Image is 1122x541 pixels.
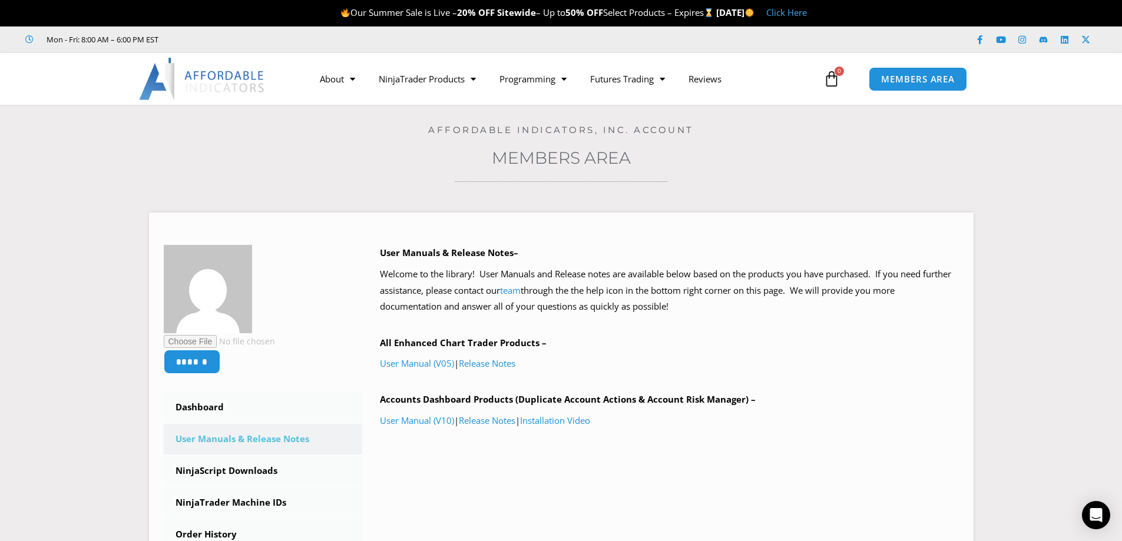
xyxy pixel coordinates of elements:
[806,62,858,96] a: 0
[380,414,454,426] a: User Manual (V10)
[341,8,350,17] img: 🔥
[488,65,578,92] a: Programming
[367,65,488,92] a: NinjaTrader Products
[380,357,454,369] a: User Manual (V05)
[677,65,733,92] a: Reviews
[380,356,959,372] p: |
[428,124,694,135] a: Affordable Indicators, Inc. Account
[175,34,352,45] iframe: Customer reviews powered by Trustpilot
[745,8,754,17] img: 🌞
[164,392,363,423] a: Dashboard
[459,357,515,369] a: Release Notes
[869,67,967,91] a: MEMBERS AREA
[380,247,518,258] b: User Manuals & Release Notes–
[835,67,844,76] span: 0
[308,65,367,92] a: About
[457,6,495,18] strong: 20% OFF
[704,8,713,17] img: ⌛
[380,393,756,405] b: Accounts Dashboard Products (Duplicate Account Actions & Account Risk Manager) –
[766,6,807,18] a: Click Here
[308,65,820,92] nav: Menu
[139,58,266,100] img: LogoAI | Affordable Indicators – NinjaTrader
[578,65,677,92] a: Futures Trading
[164,245,252,333] img: 7cab07c83a4753f1c77a8d48baab561adb3751c28df28a35c0b9696f2f60caa4
[520,414,590,426] a: Installation Video
[380,266,959,316] p: Welcome to the library! User Manuals and Release notes are available below based on the products ...
[459,414,515,426] a: Release Notes
[500,284,521,296] a: team
[380,337,547,349] b: All Enhanced Chart Trader Products –
[716,6,754,18] strong: [DATE]
[881,75,955,84] span: MEMBERS AREA
[492,148,631,168] a: Members Area
[44,32,158,47] span: Mon - Fri: 8:00 AM – 6:00 PM EST
[164,424,363,454] a: User Manuals & Release Notes
[380,413,959,429] p: | |
[565,6,603,18] strong: 50% OFF
[340,6,716,18] span: Our Summer Sale is Live – – Up to Select Products – Expires
[164,456,363,486] a: NinjaScript Downloads
[1082,501,1110,529] div: Open Intercom Messenger
[164,487,363,518] a: NinjaTrader Machine IDs
[497,6,536,18] strong: Sitewide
